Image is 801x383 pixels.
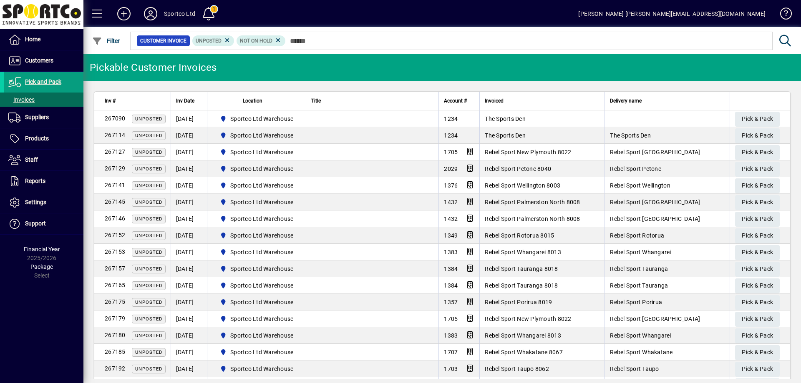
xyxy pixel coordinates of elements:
span: Unposted [135,150,162,155]
button: Pick & Pack [735,195,780,210]
td: [DATE] [171,360,207,377]
a: Invoices [4,93,83,107]
span: Pick & Pack [742,329,773,343]
span: 1234 [444,132,458,139]
span: Rebel Sport New Plymouth 8022 [485,149,571,155]
span: Sportco Ltd Warehouse [217,280,297,290]
span: Sportco Ltd Warehouse [217,314,297,324]
span: Sportco Ltd Warehouse [217,214,297,224]
span: 1707 [444,349,458,355]
span: Rebel Sport Palmerston North 8008 [485,199,580,205]
span: 267129 [105,165,126,172]
span: Sportco Ltd Warehouse [230,298,293,306]
button: Pick & Pack [735,228,780,243]
span: Sportco Ltd Warehouse [217,247,297,257]
span: Unposted [135,350,162,355]
td: [DATE] [171,344,207,360]
div: [PERSON_NAME] [PERSON_NAME][EMAIL_ADDRESS][DOMAIN_NAME] [578,7,766,20]
span: Sportco Ltd Warehouse [217,330,297,340]
a: Knowledge Base [774,2,791,29]
span: Sportco Ltd Warehouse [230,348,293,356]
span: Products [25,135,49,142]
td: [DATE] [171,177,207,194]
span: Settings [25,199,46,205]
div: Sportco Ltd [164,7,195,20]
span: Unposted [135,250,162,255]
div: Account # [444,96,474,105]
a: Staff [4,150,83,170]
button: Pick & Pack [735,328,780,343]
span: Pick & Pack [742,162,773,176]
span: Rebel Sport Palmerston North 8008 [485,215,580,222]
span: Invoices [8,96,35,103]
div: Location [212,96,301,105]
span: Sportco Ltd Warehouse [230,281,293,290]
span: 2029 [444,165,458,172]
span: 267114 [105,132,126,138]
span: Sportco Ltd Warehouse [230,215,293,223]
span: Pick & Pack [742,312,773,326]
span: Sportco Ltd Warehouse [217,297,297,307]
span: 267090 [105,115,126,122]
span: 1705 [444,315,458,322]
span: Pick & Pack [742,179,773,193]
span: The Sports Den [485,115,526,122]
span: Pick & Pack [742,362,773,376]
span: Pick & Pack [742,295,773,309]
button: Pick & Pack [735,128,780,143]
a: Reports [4,171,83,192]
span: Rebel Sport Tauranga 8018 [485,282,558,289]
button: Pick & Pack [735,178,780,193]
div: Inv Date [176,96,202,105]
mat-chip: Customer Invoice Status: Unposted [192,35,234,46]
span: Pick and Pack [25,78,61,85]
span: Unposted [135,183,162,188]
mat-chip: Hold Status: Not On Hold [237,35,285,46]
span: 267145 [105,198,126,205]
span: Unposted [135,133,162,138]
span: 267192 [105,365,126,372]
span: Rebel Sport New Plymouth 8022 [485,315,571,322]
span: Pick & Pack [742,129,773,143]
button: Pick & Pack [735,162,780,177]
span: Not On Hold [240,38,272,44]
span: 1234 [444,115,458,122]
button: Pick & Pack [735,212,780,227]
span: 267165 [105,282,126,288]
button: Profile [137,6,164,21]
span: 267185 [105,348,126,355]
span: Sportco Ltd Warehouse [217,230,297,240]
span: Sportco Ltd Warehouse [230,148,293,156]
span: Financial Year [24,246,60,253]
span: Unposted [135,366,162,372]
td: [DATE] [171,144,207,160]
span: Title [311,96,321,105]
span: Home [25,36,40,43]
span: Support [25,220,46,227]
span: Rebel Sport Whangarei [610,332,671,339]
a: Customers [4,50,83,71]
td: [DATE] [171,194,207,210]
span: 267157 [105,265,126,272]
div: Delivery name [610,96,725,105]
span: Unposted [196,38,222,44]
span: 1384 [444,265,458,272]
span: 1357 [444,299,458,305]
span: The Sports Den [485,132,526,139]
span: Rebel Sport Tauranga [610,265,668,272]
span: Delivery name [610,96,642,105]
span: Sportco Ltd Warehouse [217,164,297,174]
span: 267175 [105,298,126,305]
span: Pick & Pack [742,279,773,293]
span: Unposted [135,300,162,305]
td: [DATE] [171,294,207,310]
button: Pick & Pack [735,145,780,160]
span: Rebel Sport Tauranga [610,282,668,289]
span: Package [30,263,53,270]
span: Unposted [135,116,162,122]
span: Rebel Sport [GEOGRAPHIC_DATA] [610,199,700,205]
span: Sportco Ltd Warehouse [217,347,297,357]
span: Inv # [105,96,116,105]
span: Pick & Pack [742,345,773,359]
a: Settings [4,192,83,213]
